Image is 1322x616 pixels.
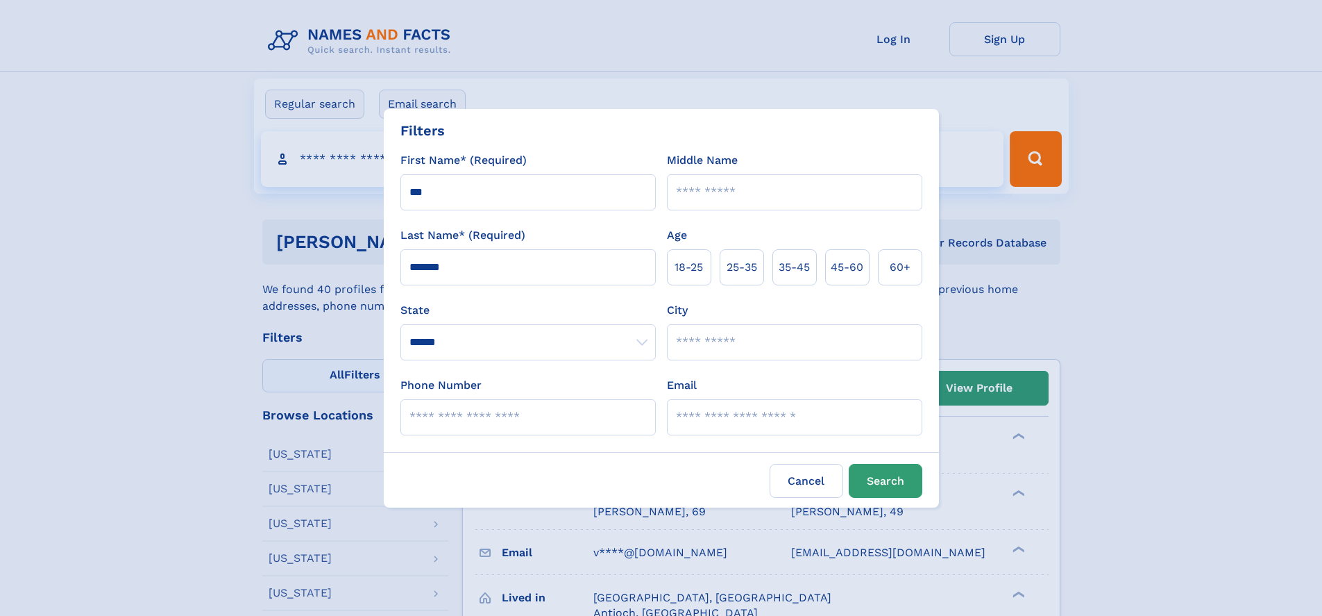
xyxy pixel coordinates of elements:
[890,259,910,276] span: 60+
[779,259,810,276] span: 35‑45
[667,227,687,244] label: Age
[667,377,697,394] label: Email
[400,120,445,141] div: Filters
[400,227,525,244] label: Last Name* (Required)
[770,464,843,498] label: Cancel
[849,464,922,498] button: Search
[400,377,482,394] label: Phone Number
[831,259,863,276] span: 45‑60
[727,259,757,276] span: 25‑35
[675,259,703,276] span: 18‑25
[667,152,738,169] label: Middle Name
[667,302,688,319] label: City
[400,302,656,319] label: State
[400,152,527,169] label: First Name* (Required)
